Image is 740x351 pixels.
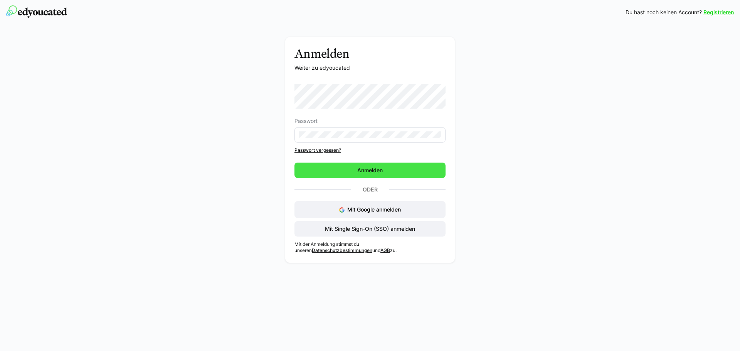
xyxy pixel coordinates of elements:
span: Du hast noch keinen Account? [626,8,702,16]
span: Mit Google anmelden [347,206,401,213]
a: Passwort vergessen? [294,147,446,153]
button: Anmelden [294,163,446,178]
span: Passwort [294,118,318,124]
img: edyoucated [6,5,67,18]
span: Anmelden [356,166,384,174]
p: Weiter zu edyoucated [294,64,446,72]
a: AGB [380,247,390,253]
h3: Anmelden [294,46,446,61]
p: Oder [351,184,389,195]
span: Mit Single Sign-On (SSO) anmelden [324,225,416,233]
a: Registrieren [703,8,734,16]
a: Datenschutzbestimmungen [312,247,372,253]
p: Mit der Anmeldung stimmst du unseren und zu. [294,241,446,254]
button: Mit Single Sign-On (SSO) anmelden [294,221,446,237]
button: Mit Google anmelden [294,201,446,218]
